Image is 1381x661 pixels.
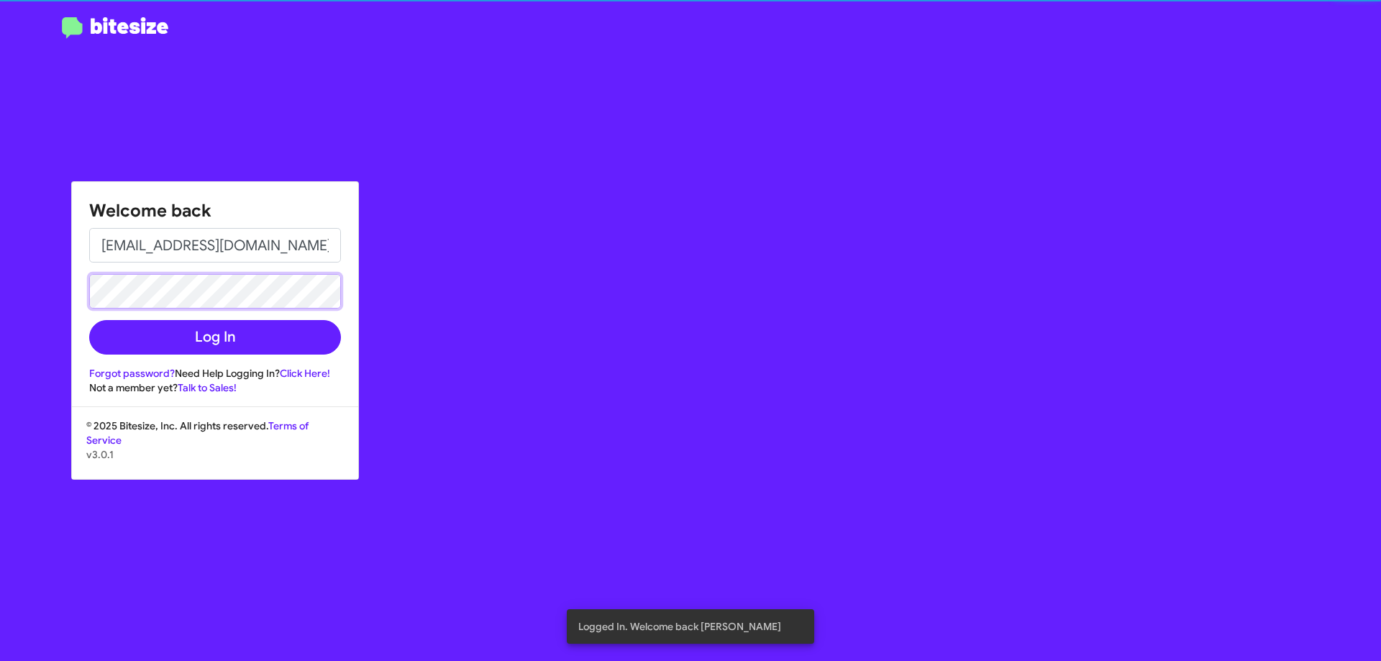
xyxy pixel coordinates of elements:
button: Log In [89,320,341,355]
a: Click Here! [280,367,330,380]
input: Email address [89,228,341,263]
h1: Welcome back [89,199,341,222]
div: Need Help Logging In? [89,366,341,380]
div: Not a member yet? [89,380,341,395]
p: v3.0.1 [86,447,344,462]
div: © 2025 Bitesize, Inc. All rights reserved. [72,419,358,479]
a: Forgot password? [89,367,175,380]
a: Talk to Sales! [178,381,237,394]
span: Logged In. Welcome back [PERSON_NAME] [578,619,781,634]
